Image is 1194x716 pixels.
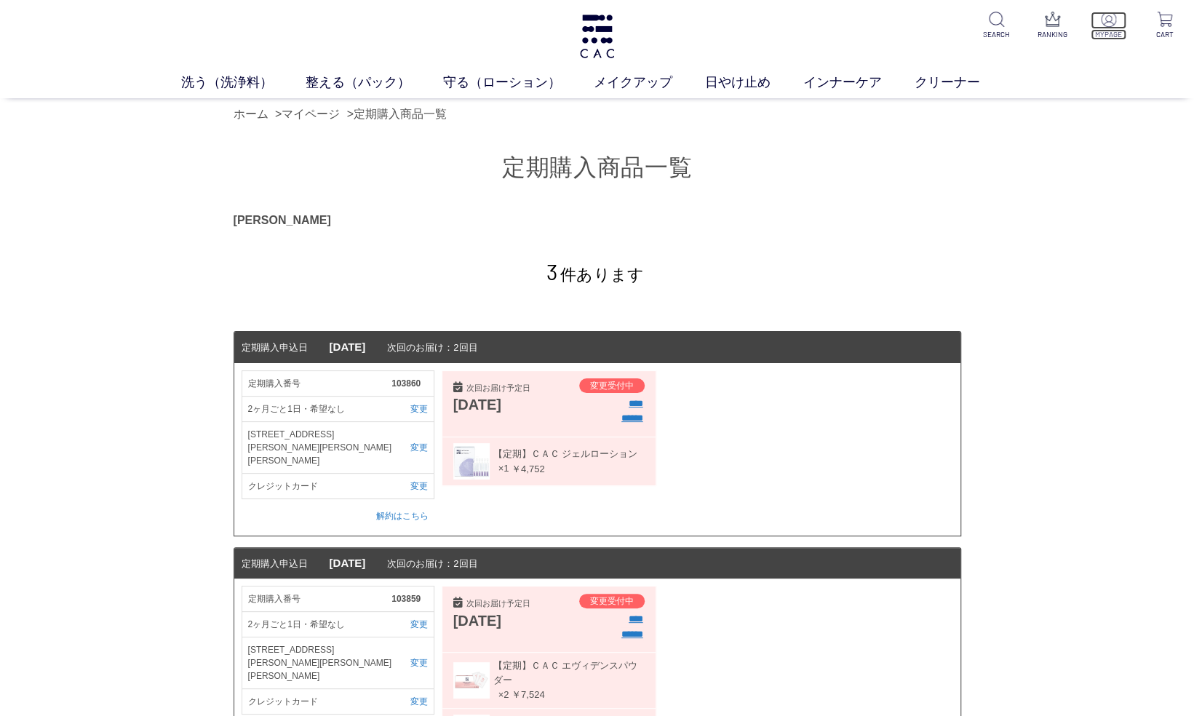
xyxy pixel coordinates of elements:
[391,695,427,708] a: 変更
[453,394,570,415] div: [DATE]
[248,592,392,605] span: 定期購入番号
[1035,12,1070,40] a: RANKING
[490,461,509,476] span: ×1
[391,480,427,493] a: 変更
[248,377,392,390] span: 定期購入番号
[248,428,392,467] span: [STREET_ADDRESS][PERSON_NAME][PERSON_NAME][PERSON_NAME]
[1091,12,1126,40] a: MYPAGE
[347,106,450,123] li: >
[546,258,557,285] span: 3
[391,618,427,631] a: 変更
[490,688,509,702] span: ×2
[248,695,392,708] span: クレジットカード
[1147,29,1182,40] p: CART
[248,480,392,493] span: クレジットカード
[590,381,634,391] span: 変更受付中
[453,382,570,394] div: 次回お届け予定日
[234,548,960,579] dt: 次回のお届け：2回目
[234,332,960,363] dt: 次回のお届け：2回目
[915,73,1013,92] a: クリーナー
[1091,29,1126,40] p: MYPAGE
[306,73,443,92] a: 整える（パック）
[242,558,308,569] span: 定期購入申込日
[391,656,427,669] a: 変更
[453,610,570,632] div: [DATE]
[275,106,343,123] li: >
[590,596,634,606] span: 変更受付中
[234,212,961,229] div: [PERSON_NAME]
[330,341,366,353] span: [DATE]
[391,441,427,454] a: 変更
[803,73,915,92] a: インナーケア
[234,152,961,183] h1: 定期購入商品一覧
[512,463,545,474] span: ￥4,752
[490,659,645,687] span: 【定期】ＣＡＣ エヴィデンスパウダー
[391,592,427,605] span: 103859
[979,12,1014,40] a: SEARCH
[443,73,594,92] a: 守る（ローション）
[181,73,306,92] a: 洗う（洗浄料）
[248,643,392,683] span: [STREET_ADDRESS][PERSON_NAME][PERSON_NAME][PERSON_NAME]
[1035,29,1070,40] p: RANKING
[594,73,705,92] a: メイクアップ
[490,447,638,461] span: 【定期】ＣＡＣ ジェルローション
[234,108,268,120] a: ホーム
[705,73,803,92] a: 日やけ止め
[354,108,447,120] a: 定期購入商品一覧
[1147,12,1182,40] a: CART
[453,662,490,699] img: 060003t.jpg
[512,689,545,700] span: ￥7,524
[330,557,366,569] span: [DATE]
[453,443,490,480] img: 060056t.jpg
[248,618,392,631] span: 2ヶ月ごと1日・希望なし
[242,342,308,353] span: 定期購入申込日
[282,108,340,120] a: マイページ
[453,597,570,610] div: 次回お届け予定日
[546,266,645,284] span: 件あります
[391,402,427,415] a: 変更
[391,377,427,390] span: 103860
[979,29,1014,40] p: SEARCH
[376,511,429,521] a: 解約はこちら
[578,15,616,58] img: logo
[248,402,392,415] span: 2ヶ月ごと1日・希望なし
